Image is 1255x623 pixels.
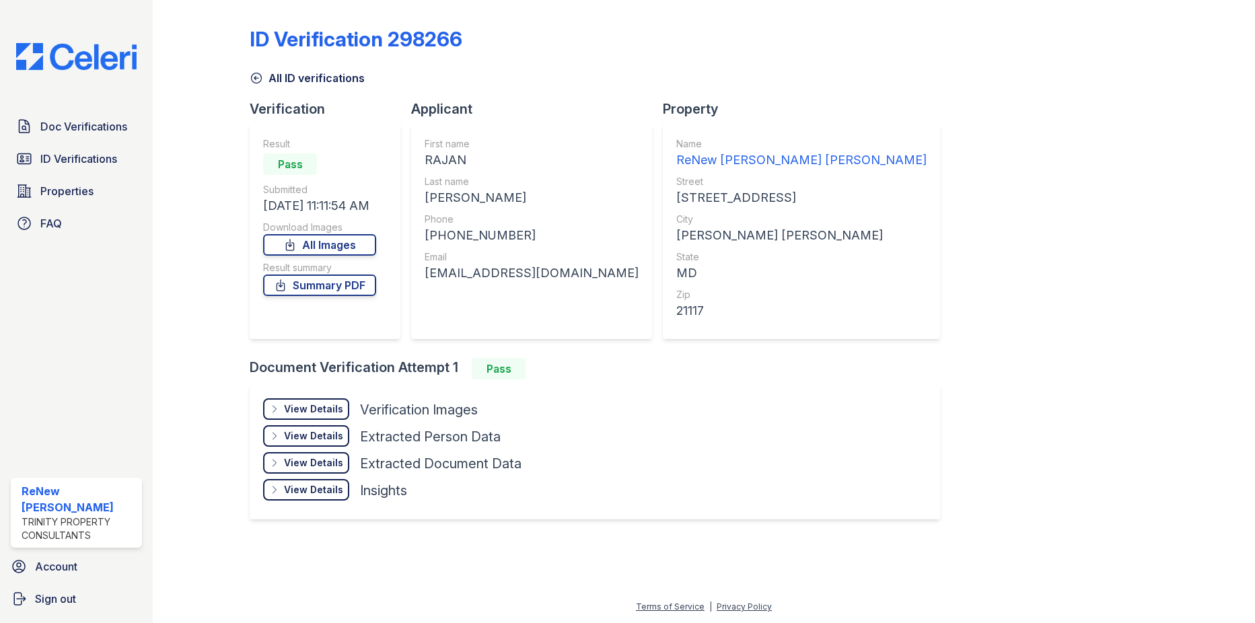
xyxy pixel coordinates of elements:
span: Doc Verifications [40,118,127,135]
div: Verification Images [360,400,478,419]
span: ID Verifications [40,151,117,167]
div: Property [663,100,951,118]
div: [PERSON_NAME] [425,188,639,207]
div: Insights [360,481,407,500]
div: [PERSON_NAME] [PERSON_NAME] [676,226,927,245]
a: FAQ [11,210,142,237]
span: Account [35,558,77,575]
a: Privacy Policy [717,601,772,612]
div: State [676,250,927,264]
a: ID Verifications [11,145,142,172]
div: ReNew [PERSON_NAME] [22,483,137,515]
a: Doc Verifications [11,113,142,140]
div: ReNew [PERSON_NAME] [PERSON_NAME] [676,151,927,170]
div: Download Images [263,221,376,234]
div: Phone [425,213,639,226]
div: Document Verification Attempt 1 [250,358,951,379]
a: All ID verifications [250,70,365,86]
div: Pass [472,358,526,379]
div: View Details [284,483,343,497]
div: Result [263,137,376,151]
div: 21117 [676,301,927,320]
div: [PHONE_NUMBER] [425,226,639,245]
div: | [709,601,712,612]
div: Verification [250,100,411,118]
div: View Details [284,402,343,416]
div: Result summary [263,261,376,274]
div: Street [676,175,927,188]
a: Terms of Service [636,601,705,612]
div: RAJAN [425,151,639,170]
a: Name ReNew [PERSON_NAME] [PERSON_NAME] [676,137,927,170]
a: Summary PDF [263,274,376,296]
div: [EMAIL_ADDRESS][DOMAIN_NAME] [425,264,639,283]
div: View Details [284,429,343,443]
div: [DATE] 11:11:54 AM [263,196,376,215]
div: View Details [284,456,343,470]
div: Extracted Document Data [360,454,522,473]
a: All Images [263,234,376,256]
a: Account [5,553,147,580]
div: Name [676,137,927,151]
div: Pass [263,153,317,175]
span: Sign out [35,591,76,607]
div: ID Verification 298266 [250,27,462,51]
div: Zip [676,288,927,301]
div: Email [425,250,639,264]
img: CE_Logo_Blue-a8612792a0a2168367f1c8372b55b34899dd931a85d93a1a3d3e32e68fde9ad4.png [5,43,147,70]
div: First name [425,137,639,151]
span: FAQ [40,215,62,231]
div: City [676,213,927,226]
div: [STREET_ADDRESS] [676,188,927,207]
div: Last name [425,175,639,188]
div: Submitted [263,183,376,196]
div: MD [676,264,927,283]
span: Properties [40,183,94,199]
div: Applicant [411,100,663,118]
a: Properties [11,178,142,205]
div: Extracted Person Data [360,427,501,446]
div: Trinity Property Consultants [22,515,137,542]
a: Sign out [5,585,147,612]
